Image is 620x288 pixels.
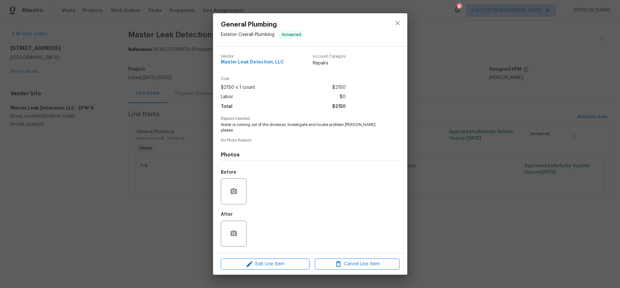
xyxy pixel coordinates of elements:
[315,259,400,270] button: Cancel Line Item
[390,15,405,31] button: close
[221,122,382,133] span: Water is coming out of the driveway. Investigate and locate problem [PERSON_NAME] please
[221,152,400,158] h4: Photos
[340,92,346,102] span: $0
[332,83,346,92] span: $2150
[221,117,400,121] span: Repairs needed
[221,21,304,28] span: General Plumbing
[221,92,233,102] span: Labor
[221,259,310,270] button: Edit Line Item
[457,4,461,10] div: 8
[221,60,284,65] span: Master Leak Detection, LLC
[221,138,400,143] span: No Photo Reason
[221,170,236,175] h5: Before
[332,102,346,111] span: $2150
[279,31,304,38] span: Accepted
[313,60,346,66] span: Repairs
[221,32,275,37] span: Exterior Overall - Plumbing
[223,260,308,268] span: Edit Line Item
[221,83,255,92] span: $2150 x 1 count
[221,102,232,111] span: Total
[317,260,398,268] span: Cancel Line Item
[221,212,233,217] h5: After
[221,54,284,59] span: Vendor
[221,77,346,81] span: Cost
[313,54,346,59] span: Account Category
